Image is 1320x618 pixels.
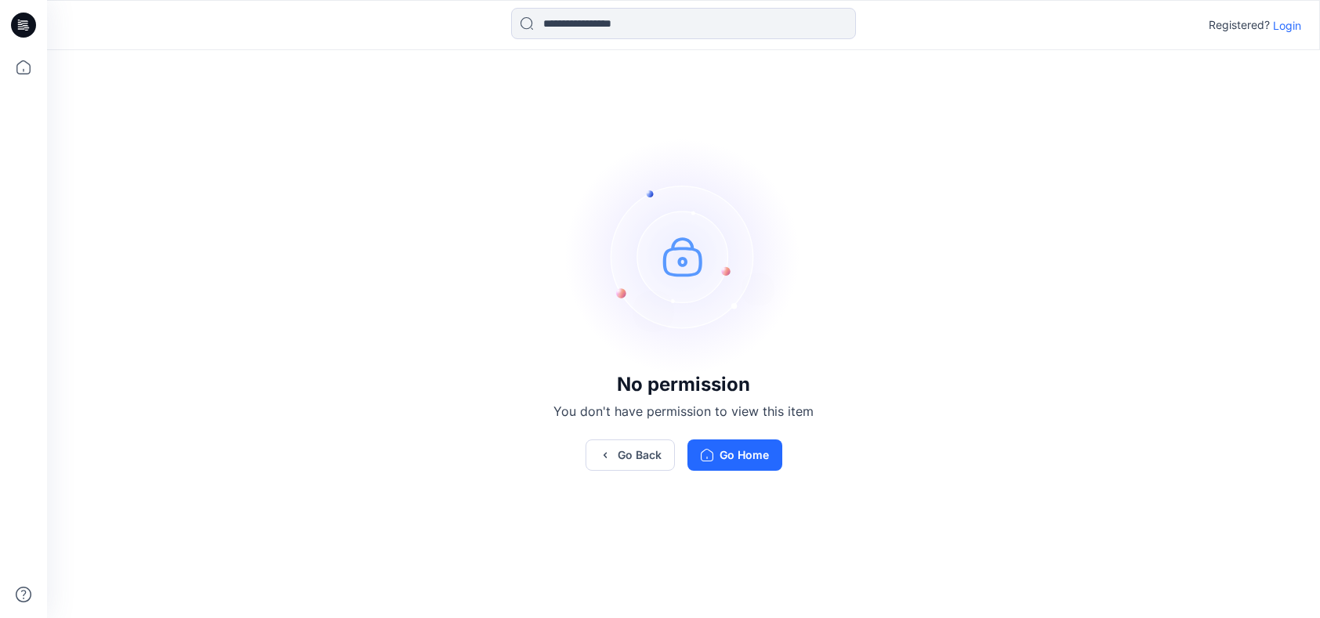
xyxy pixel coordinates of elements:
p: Login [1273,17,1301,34]
button: Go Back [586,439,675,471]
h3: No permission [553,374,814,396]
img: no-perm.svg [566,139,801,374]
p: Registered? [1209,16,1270,34]
button: Go Home [687,439,782,471]
p: You don't have permission to view this item [553,402,814,421]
